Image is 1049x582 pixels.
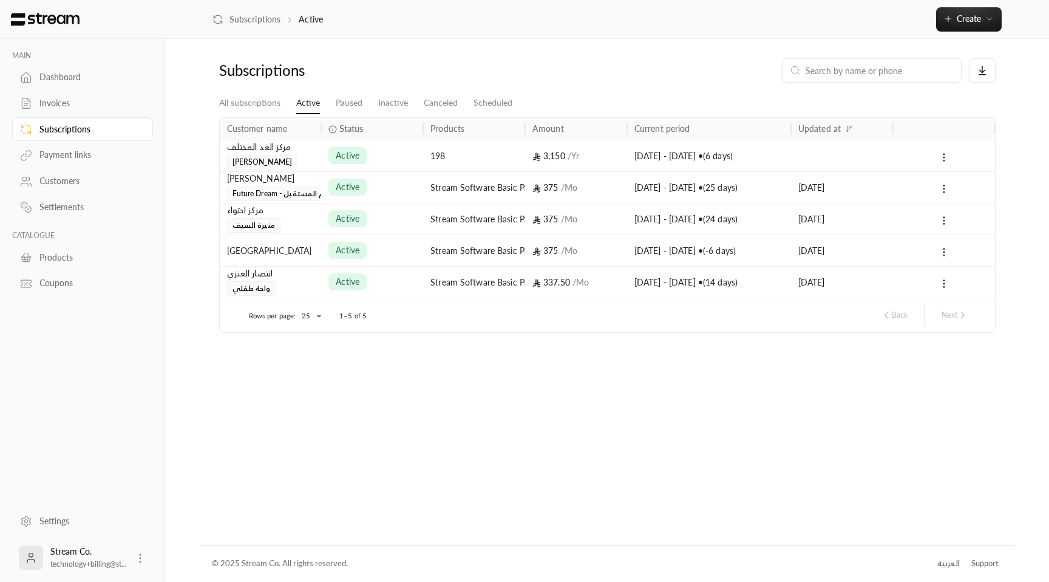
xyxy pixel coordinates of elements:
[430,235,518,266] div: Stream Software Basic Package
[12,231,153,241] p: CATALOGUE
[336,181,359,193] span: active
[798,235,886,266] div: [DATE]
[532,267,620,298] div: 337.50
[39,97,138,109] div: Invoices
[430,140,518,171] div: 198
[634,267,784,298] div: [DATE] - [DATE] • ( 14 days )
[39,515,138,527] div: Settings
[634,235,784,266] div: [DATE] - [DATE] • ( -6 days )
[532,123,564,134] div: Amount
[50,546,127,570] div: Stream Co.
[430,172,518,203] div: Stream Software Basic Package
[561,182,577,193] span: / Mo
[296,92,320,114] a: Active
[227,218,280,233] span: منيرة السيف
[12,196,153,219] a: Settlements
[957,13,981,24] span: Create
[12,169,153,193] a: Customers
[39,175,138,187] div: Customers
[336,92,362,114] a: Paused
[227,267,314,280] div: انتصار العنزي
[798,267,886,298] div: [DATE]
[474,92,512,114] a: Scheduled
[39,252,138,264] div: Products
[12,66,153,89] a: Dashboard
[227,281,276,296] span: واحة طفلي
[634,123,690,134] div: Current period
[336,213,359,225] span: active
[10,13,81,26] img: Logo
[532,140,620,171] div: 3,150
[219,92,280,114] a: All subscriptions
[12,143,153,167] a: Payment links
[227,204,314,217] div: مركز احتواء
[227,187,353,201] span: Future Dream - مركز حلم المستقبل
[39,201,138,213] div: Settlements
[249,311,296,321] p: Rows per page:
[296,309,325,324] div: 25
[227,155,298,169] span: [PERSON_NAME]
[937,558,960,570] div: العربية
[968,553,1003,575] a: Support
[568,151,579,161] span: / Yr
[12,272,153,295] a: Coupons
[378,92,408,114] a: Inactive
[12,51,153,61] p: MAIN
[798,123,841,134] div: Updated at
[212,13,280,26] a: Subscriptions
[430,267,518,298] div: Stream Software Basic Package
[336,149,359,162] span: active
[227,172,314,185] div: [PERSON_NAME]
[12,245,153,269] a: Products
[339,122,364,135] span: Status
[50,560,127,569] span: technology+billing@st...
[634,172,784,203] div: [DATE] - [DATE] • ( 25 days )
[798,204,886,235] div: [DATE]
[572,277,589,287] span: / Mo
[842,122,857,136] button: Sort
[336,276,359,288] span: active
[39,277,138,289] div: Coupons
[212,13,323,26] nav: breadcrumb
[12,117,153,141] a: Subscriptions
[532,235,620,266] div: 375
[212,558,348,570] div: © 2025 Stream Co. All rights reserved.
[339,311,367,321] p: 1–5 of 5
[12,92,153,115] a: Invoices
[12,509,153,533] a: Settings
[219,61,404,80] div: Subscriptions
[227,235,314,266] div: [GEOGRAPHIC_DATA]
[806,64,954,77] input: Search by name or phone
[532,172,620,203] div: 375
[936,7,1002,32] button: Create
[634,140,784,171] div: [DATE] - [DATE] • ( 6 days )
[39,71,138,83] div: Dashboard
[227,140,314,154] div: مركز الغد المختلف
[430,123,464,134] div: Products
[424,92,458,114] a: Canceled
[336,244,359,256] span: active
[39,123,138,135] div: Subscriptions
[39,149,138,161] div: Payment links
[227,123,288,134] div: Customer name
[634,204,784,235] div: [DATE] - [DATE] • ( 24 days )
[561,245,577,256] span: / Mo
[798,172,886,203] div: [DATE]
[561,214,577,224] span: / Mo
[532,204,620,235] div: 375
[430,204,518,235] div: Stream Software Basic Package
[299,13,323,26] p: Active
